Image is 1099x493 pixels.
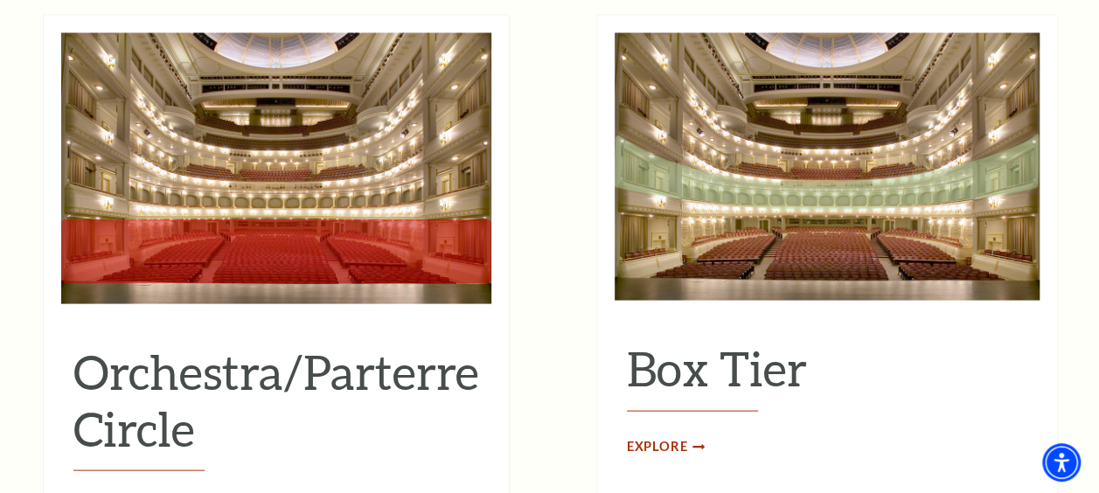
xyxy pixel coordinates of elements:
img: Orchestra/Parterre Circle [61,32,491,303]
div: Accessibility Menu [1042,443,1081,482]
h2: Orchestra/Parterre Circle [73,343,479,471]
a: Explore [627,435,702,457]
span: Explore [627,435,688,457]
img: Box Tier [615,32,1040,300]
h2: Box Tier [627,339,1027,411]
